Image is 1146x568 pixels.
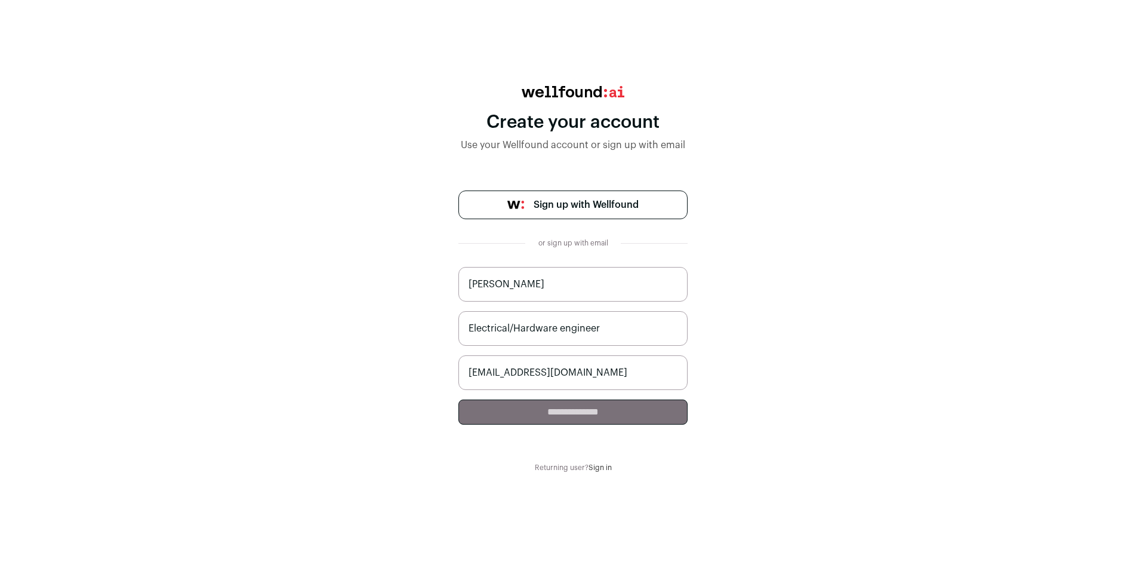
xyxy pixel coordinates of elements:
div: Create your account [458,112,688,133]
img: wellfound-symbol-flush-black-fb3c872781a75f747ccb3a119075da62bfe97bd399995f84a933054e44a575c4.png [507,201,524,209]
input: name@work-email.com [458,355,688,390]
a: Sign up with Wellfound [458,191,688,219]
div: Use your Wellfound account or sign up with email [458,138,688,152]
img: wellfound:ai [522,86,624,97]
a: Sign in [589,464,612,471]
div: or sign up with email [535,238,611,248]
input: Job Title (i.e. CEO, Recruiter) [458,311,688,346]
input: Jane Smith [458,267,688,302]
span: Sign up with Wellfound [534,198,639,212]
div: Returning user? [458,463,688,472]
